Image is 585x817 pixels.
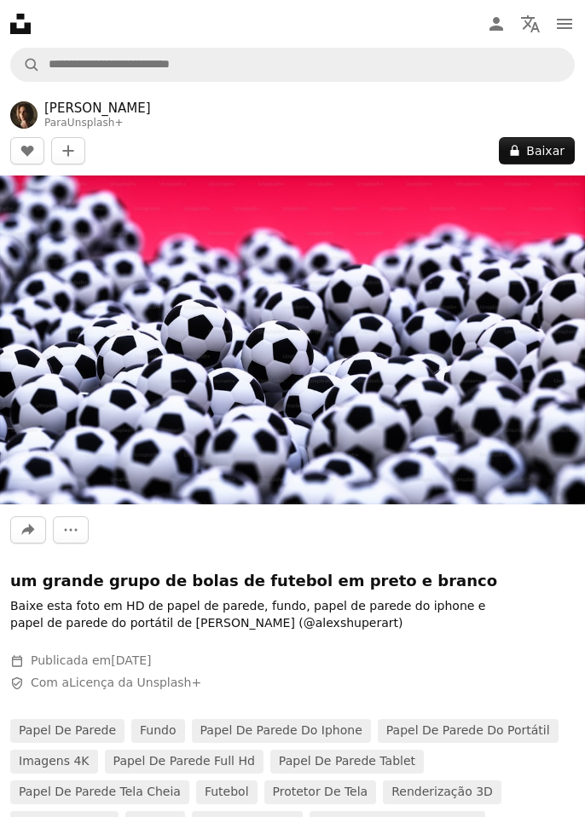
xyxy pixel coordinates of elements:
a: papel de parede full hd [105,750,264,774]
a: papel de parede tablet [270,750,424,774]
button: Idioma [513,7,547,41]
h1: um grande grupo de bolas de futebol em preto e branco [10,571,522,591]
div: Para [44,117,151,130]
a: Licença da Unsplash+ [69,676,201,689]
a: papel de parede tela cheia [10,780,189,804]
p: Baixe esta foto em HD de papel de parede, fundo, papel de parede do iphone e papel de parede do p... [10,598,522,632]
a: papel de parede [10,719,125,743]
form: Pesquise conteúdo visual em todo o site [10,48,575,82]
a: [PERSON_NAME] [44,100,151,117]
button: Pesquise na Unsplash [11,49,40,81]
a: protetor de tela [264,780,377,804]
a: papel de parede do iphone [192,719,371,743]
span: Publicada em [31,653,152,667]
a: Início — Unsplash [10,14,31,34]
button: Curtir [10,137,44,164]
button: Mais ações [53,516,89,544]
button: Compartilhar esta imagem [10,516,46,544]
a: Imagens 4K [10,750,98,774]
button: Baixar [499,137,575,164]
a: Entrar / Cadastrar-se [479,7,513,41]
time: 1 de março de 2023 às 08:54:25 BRT [111,653,151,667]
span: Com a [31,675,201,692]
a: Unsplash+ [67,117,124,129]
a: fundo [131,719,185,743]
a: Renderização 3D [383,780,501,804]
button: Menu [547,7,582,41]
a: papel de parede do portátil [378,719,559,743]
button: Adicionar à coleção [51,137,85,164]
a: futebol [196,780,258,804]
img: Ir para o perfil de Alex Shuper [10,101,38,129]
